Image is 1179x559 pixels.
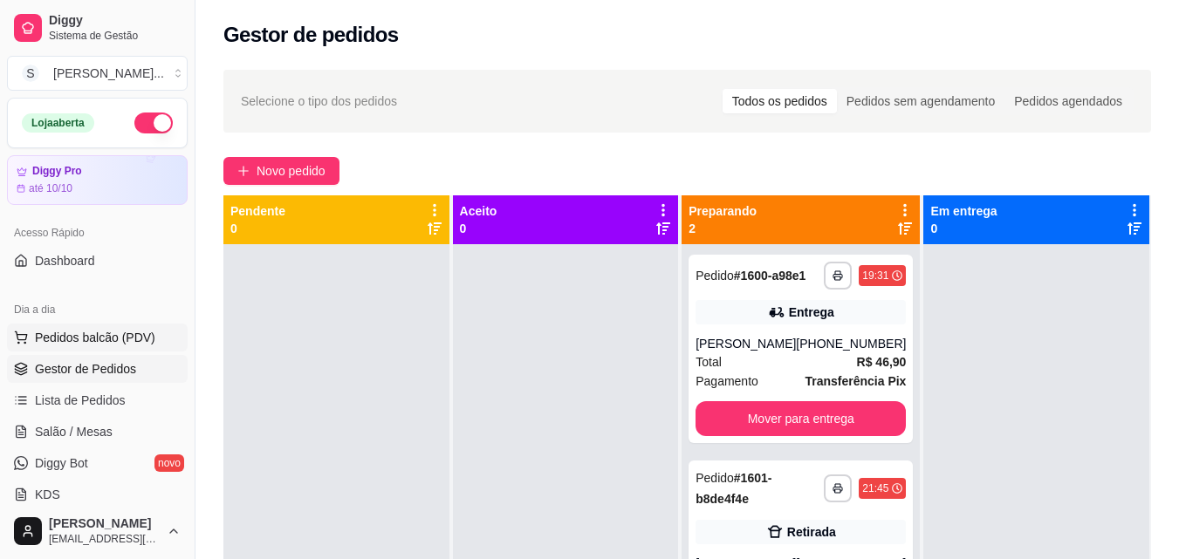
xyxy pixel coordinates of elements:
[857,355,907,369] strong: R$ 46,90
[930,220,997,237] p: 0
[49,516,160,532] span: [PERSON_NAME]
[49,29,181,43] span: Sistema de Gestão
[35,392,126,409] span: Lista de Pedidos
[696,269,734,283] span: Pedido
[134,112,173,133] button: Alterar Status
[35,486,60,503] span: KDS
[696,401,906,436] button: Mover para entrega
[49,13,181,29] span: Diggy
[7,247,188,275] a: Dashboard
[1004,89,1132,113] div: Pedidos agendados
[22,65,39,82] span: S
[7,324,188,351] button: Pedidos balcão (PDV)
[837,89,1004,113] div: Pedidos sem agendamento
[862,269,888,283] div: 19:31
[49,532,160,546] span: [EMAIL_ADDRESS][DOMAIN_NAME]
[723,89,837,113] div: Todos os pedidos
[7,449,188,477] a: Diggy Botnovo
[7,481,188,508] a: KDS
[460,220,497,237] p: 0
[7,296,188,324] div: Dia a dia
[53,65,164,82] div: [PERSON_NAME] ...
[35,329,155,346] span: Pedidos balcão (PDV)
[805,374,906,388] strong: Transferência Pix
[696,471,734,485] span: Pedido
[257,161,326,181] span: Novo pedido
[696,372,758,391] span: Pagamento
[696,352,722,372] span: Total
[7,418,188,446] a: Salão / Mesas
[930,202,997,220] p: Em entrega
[7,56,188,91] button: Select a team
[7,155,188,205] a: Diggy Proaté 10/10
[223,21,399,49] h2: Gestor de pedidos
[230,220,285,237] p: 0
[237,165,250,177] span: plus
[22,113,94,133] div: Loja aberta
[7,219,188,247] div: Acesso Rápido
[689,220,757,237] p: 2
[35,360,136,378] span: Gestor de Pedidos
[696,471,771,506] strong: # 1601-b8de4f4e
[29,181,72,195] article: até 10/10
[460,202,497,220] p: Aceito
[789,303,834,321] div: Entrega
[734,269,806,283] strong: # 1600-a98e1
[7,510,188,552] button: [PERSON_NAME][EMAIL_ADDRESS][DOMAIN_NAME]
[230,202,285,220] p: Pendente
[796,335,906,352] div: [PHONE_NUMBER]
[862,481,888,495] div: 21:45
[7,386,188,414] a: Lista de Pedidos
[32,165,82,178] article: Diggy Pro
[689,202,757,220] p: Preparando
[696,335,796,352] div: [PERSON_NAME]
[7,355,188,383] a: Gestor de Pedidos
[223,157,339,185] button: Novo pedido
[35,423,113,440] span: Salão / Mesas
[241,92,397,111] span: Selecione o tipo dos pedidos
[787,523,836,541] div: Retirada
[35,454,88,472] span: Diggy Bot
[7,7,188,49] a: DiggySistema de Gestão
[35,252,95,269] span: Dashboard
